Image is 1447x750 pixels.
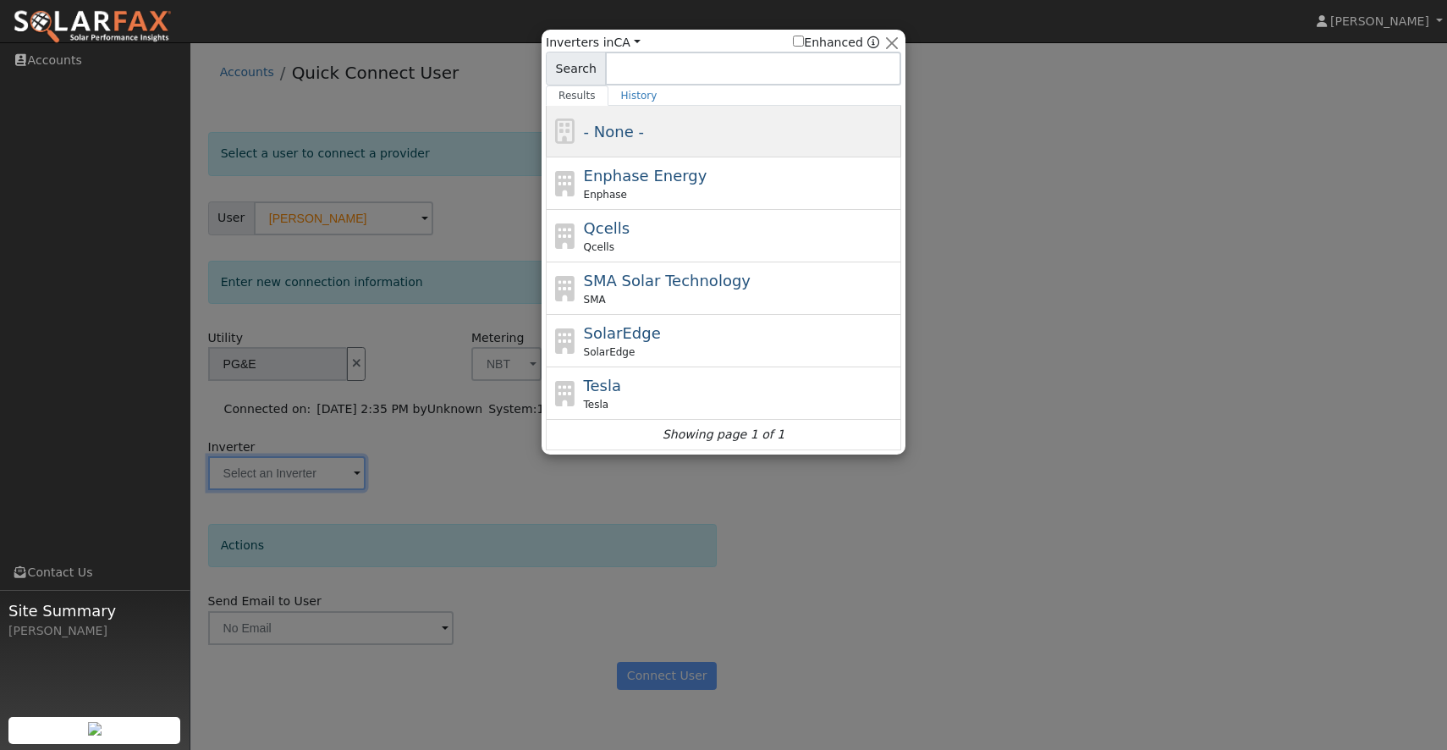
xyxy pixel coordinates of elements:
[584,240,614,255] span: Qcells
[793,34,879,52] span: Show enhanced providers
[546,52,606,85] span: Search
[584,292,606,307] span: SMA
[546,85,608,106] a: Results
[88,722,102,736] img: retrieve
[584,219,630,237] span: Qcells
[584,377,621,394] span: Tesla
[608,85,670,106] a: History
[1330,14,1429,28] span: [PERSON_NAME]
[584,324,661,342] span: SolarEdge
[8,622,181,640] div: [PERSON_NAME]
[584,167,707,185] span: Enphase Energy
[867,36,879,49] a: Enhanced Providers
[584,397,609,412] span: Tesla
[584,272,751,290] span: SMA Solar Technology
[546,34,641,52] span: Inverters in
[584,123,644,141] span: - None -
[584,187,627,202] span: Enphase
[663,426,784,444] i: Showing page 1 of 1
[13,9,172,45] img: SolarFax
[613,36,640,49] a: CA
[8,599,181,622] span: Site Summary
[793,34,863,52] label: Enhanced
[793,36,804,47] input: Enhanced
[584,345,635,360] span: SolarEdge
